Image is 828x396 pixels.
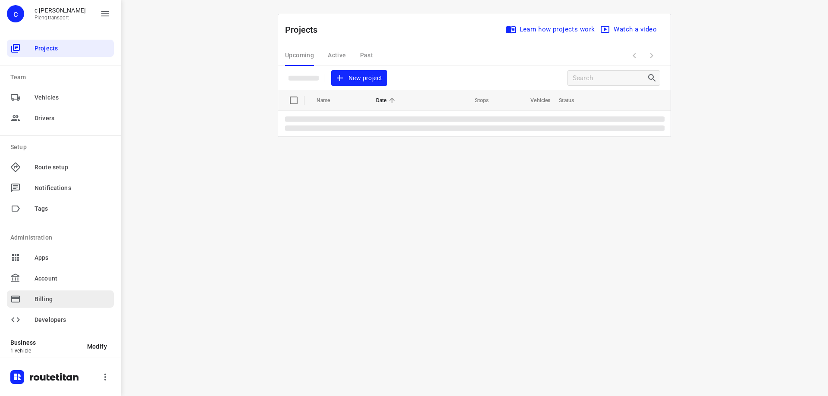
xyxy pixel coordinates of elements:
[34,274,110,283] span: Account
[34,44,110,53] span: Projects
[573,72,647,85] input: Search projects
[34,163,110,172] span: Route setup
[34,315,110,324] span: Developers
[7,159,114,176] div: Route setup
[336,73,382,84] span: New project
[34,204,110,213] span: Tags
[519,95,550,106] span: Vehicles
[643,47,660,64] span: Next Page
[10,143,114,152] p: Setup
[34,253,110,262] span: Apps
[7,249,114,266] div: Apps
[34,184,110,193] span: Notifications
[80,339,114,354] button: Modify
[34,114,110,123] span: Drivers
[10,233,114,242] p: Administration
[7,311,114,328] div: Developers
[34,15,86,21] p: Plengtransport
[7,40,114,57] div: Projects
[7,200,114,217] div: Tags
[10,348,80,354] p: 1 vehicle
[285,23,325,36] p: Projects
[34,7,86,14] p: c blom
[464,95,489,106] span: Stops
[331,70,387,86] button: New project
[7,5,24,22] div: c
[376,95,398,106] span: Date
[34,295,110,304] span: Billing
[647,73,660,83] div: Search
[7,89,114,106] div: Vehicles
[10,339,80,346] p: Business
[559,95,585,106] span: Status
[7,109,114,127] div: Drivers
[10,73,114,82] p: Team
[7,290,114,308] div: Billing
[87,343,107,350] span: Modify
[7,179,114,196] div: Notifications
[7,270,114,287] div: Account
[626,47,643,64] span: Previous Page
[317,95,342,106] span: Name
[34,93,110,102] span: Vehicles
